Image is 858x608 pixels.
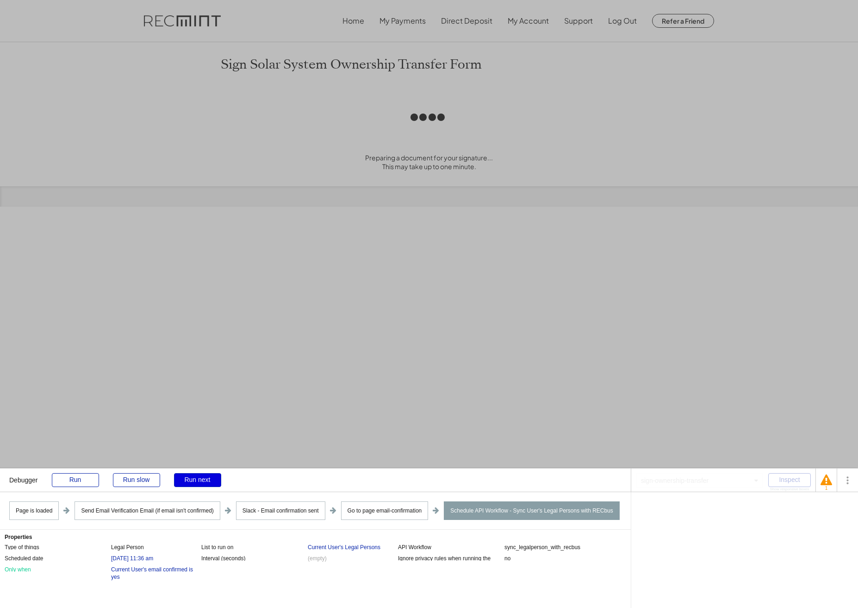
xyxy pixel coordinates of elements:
[398,544,504,550] div: API Workflow
[341,501,429,520] div: Go to page email-confirmation
[308,544,380,551] div: Current User's Legal Persons
[201,544,308,550] div: List to run on
[236,501,325,520] div: Slack - Email confirmation sent
[504,544,580,551] div: sync_legalperson_with_recbus
[75,501,220,520] div: Send Email Verification Email (if email isn't confirmed)
[5,534,626,540] div: Properties
[111,544,144,551] div: Legal Person
[9,501,59,520] div: Page is loaded
[9,469,38,483] div: Debugger
[111,566,199,581] div: Current User's email confirmed is yes
[308,555,327,562] div: (empty)
[5,555,111,561] div: Scheduled date
[5,566,111,572] div: Only when
[174,473,221,487] div: Run next
[398,555,504,561] div: Ignore privacy rules when running the workflow
[201,555,308,561] div: Interval (seconds)
[52,473,99,487] div: Run
[504,555,510,562] div: no
[111,555,153,562] div: [DATE] 11:36 am
[444,501,620,520] div: Schedule API Workflow - Sync User's Legal Persons with RECbus
[5,544,111,550] div: Type of things
[113,473,160,487] div: Run slow
[821,486,832,491] div: 1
